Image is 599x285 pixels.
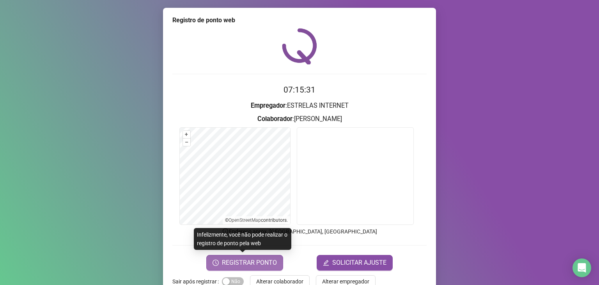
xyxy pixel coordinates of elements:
a: OpenStreetMap [229,217,261,223]
span: REGISTRAR PONTO [222,258,277,267]
img: QRPoint [282,28,317,64]
h3: : [PERSON_NAME] [172,114,427,124]
button: + [183,131,190,138]
h3: : ESTRELAS INTERNET [172,101,427,111]
span: edit [323,260,329,266]
button: REGISTRAR PONTO [206,255,283,271]
strong: Colaborador [257,115,292,123]
button: editSOLICITAR AJUSTE [317,255,393,271]
p: Endereço aprox. : [GEOGRAPHIC_DATA], [GEOGRAPHIC_DATA] [172,227,427,236]
div: Open Intercom Messenger [572,258,591,277]
li: © contributors. [225,217,288,223]
time: 07:15:31 [284,85,315,94]
span: clock-circle [213,260,219,266]
div: Registro de ponto web [172,16,427,25]
div: Infelizmente, você não pode realizar o registro de ponto pela web [194,228,291,250]
button: – [183,139,190,146]
span: SOLICITAR AJUSTE [332,258,386,267]
strong: Empregador [251,102,285,109]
